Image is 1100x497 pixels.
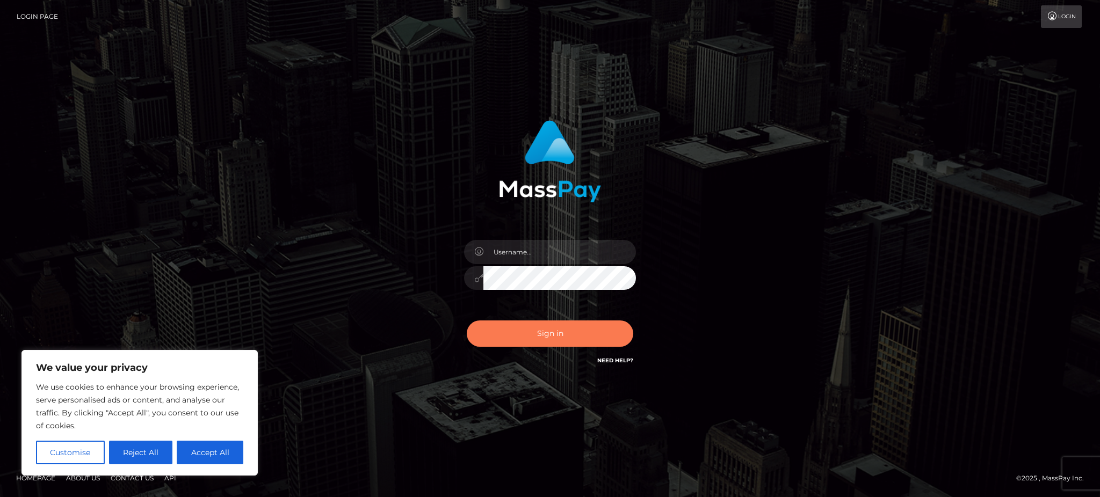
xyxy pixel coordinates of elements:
[597,357,633,364] a: Need Help?
[1041,5,1082,28] a: Login
[109,441,173,464] button: Reject All
[1016,472,1092,484] div: © 2025 , MassPay Inc.
[36,361,243,374] p: We value your privacy
[36,441,105,464] button: Customise
[106,470,158,486] a: Contact Us
[483,240,636,264] input: Username...
[160,470,180,486] a: API
[12,470,60,486] a: Homepage
[499,120,601,202] img: MassPay Login
[36,381,243,432] p: We use cookies to enhance your browsing experience, serve personalised ads or content, and analys...
[21,350,258,476] div: We value your privacy
[467,320,633,347] button: Sign in
[177,441,243,464] button: Accept All
[17,5,58,28] a: Login Page
[62,470,104,486] a: About Us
